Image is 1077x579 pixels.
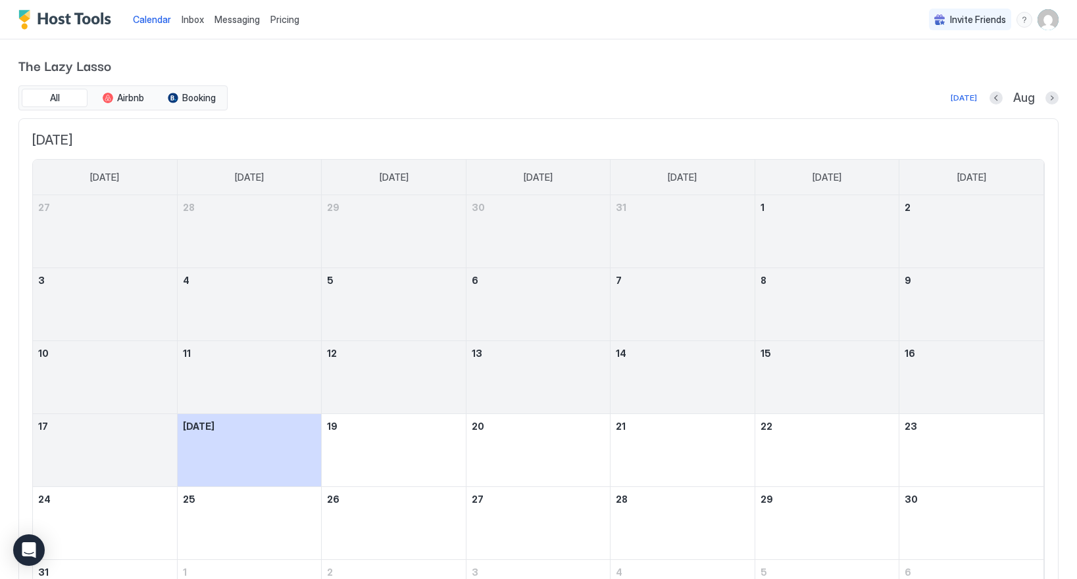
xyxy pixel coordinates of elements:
[178,487,321,511] a: August 25, 2025
[77,160,132,195] a: Sunday
[177,268,321,341] td: August 4, 2025
[611,487,754,511] a: August 28, 2025
[949,90,979,106] button: [DATE]
[616,275,622,286] span: 7
[957,172,986,183] span: [DATE]
[235,172,264,183] span: [DATE]
[327,275,334,286] span: 5
[761,202,764,213] span: 1
[270,14,299,26] span: Pricing
[322,414,465,438] a: August 19, 2025
[611,268,754,292] a: August 7, 2025
[38,202,50,213] span: 27
[466,341,610,414] td: August 13, 2025
[38,494,51,505] span: 24
[322,341,465,365] a: August 12, 2025
[466,195,610,220] a: July 30, 2025
[899,487,1043,511] a: August 30, 2025
[178,195,321,220] a: July 28, 2025
[755,487,899,511] a: August 29, 2025
[944,160,999,195] a: Saturday
[899,268,1043,341] td: August 9, 2025
[611,341,755,414] td: August 14, 2025
[183,275,189,286] span: 4
[899,195,1043,220] a: August 2, 2025
[905,348,915,359] span: 16
[466,487,610,511] a: August 27, 2025
[177,195,321,268] td: July 28, 2025
[905,567,911,578] span: 6
[466,487,610,560] td: August 27, 2025
[222,160,277,195] a: Monday
[380,172,409,183] span: [DATE]
[755,414,899,438] a: August 22, 2025
[616,202,626,213] span: 31
[466,268,610,341] td: August 6, 2025
[182,92,216,104] span: Booking
[327,567,333,578] span: 2
[466,195,610,268] td: July 30, 2025
[33,268,177,292] a: August 3, 2025
[33,195,177,268] td: July 27, 2025
[905,421,917,432] span: 23
[899,414,1043,487] td: August 23, 2025
[18,10,117,30] a: Host Tools Logo
[813,172,841,183] span: [DATE]
[472,275,478,286] span: 6
[322,487,465,511] a: August 26, 2025
[899,341,1043,414] td: August 16, 2025
[466,268,610,292] a: August 6, 2025
[755,341,899,414] td: August 15, 2025
[616,567,622,578] span: 4
[90,89,156,107] button: Airbnb
[755,487,899,560] td: August 29, 2025
[472,567,478,578] span: 3
[611,195,754,220] a: July 31, 2025
[755,341,899,365] a: August 15, 2025
[322,195,466,268] td: July 29, 2025
[899,268,1043,292] a: August 9, 2025
[899,487,1043,560] td: August 30, 2025
[327,348,337,359] span: 12
[322,487,466,560] td: August 26, 2025
[951,92,977,104] div: [DATE]
[38,275,45,286] span: 3
[18,85,228,110] div: tab-group
[322,268,466,341] td: August 5, 2025
[322,341,466,414] td: August 12, 2025
[13,534,45,566] div: Open Intercom Messenger
[183,348,191,359] span: 11
[899,341,1043,365] a: August 16, 2025
[466,414,610,438] a: August 20, 2025
[472,348,482,359] span: 13
[33,414,177,487] td: August 17, 2025
[33,268,177,341] td: August 3, 2025
[761,421,772,432] span: 22
[182,12,204,26] a: Inbox
[38,421,48,432] span: 17
[799,160,855,195] a: Friday
[761,494,773,505] span: 29
[178,414,321,438] a: August 18, 2025
[755,268,899,292] a: August 8, 2025
[33,414,177,438] a: August 17, 2025
[183,421,214,432] span: [DATE]
[466,341,610,365] a: August 13, 2025
[761,567,767,578] span: 5
[183,494,195,505] span: 25
[133,12,171,26] a: Calendar
[761,275,766,286] span: 8
[611,414,755,487] td: August 21, 2025
[22,89,88,107] button: All
[611,195,755,268] td: July 31, 2025
[38,567,49,578] span: 31
[327,494,339,505] span: 26
[611,487,755,560] td: August 28, 2025
[905,494,918,505] span: 30
[159,89,224,107] button: Booking
[466,414,610,487] td: August 20, 2025
[178,268,321,292] a: August 4, 2025
[1045,91,1059,104] button: Next month
[322,195,465,220] a: July 29, 2025
[50,92,60,104] span: All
